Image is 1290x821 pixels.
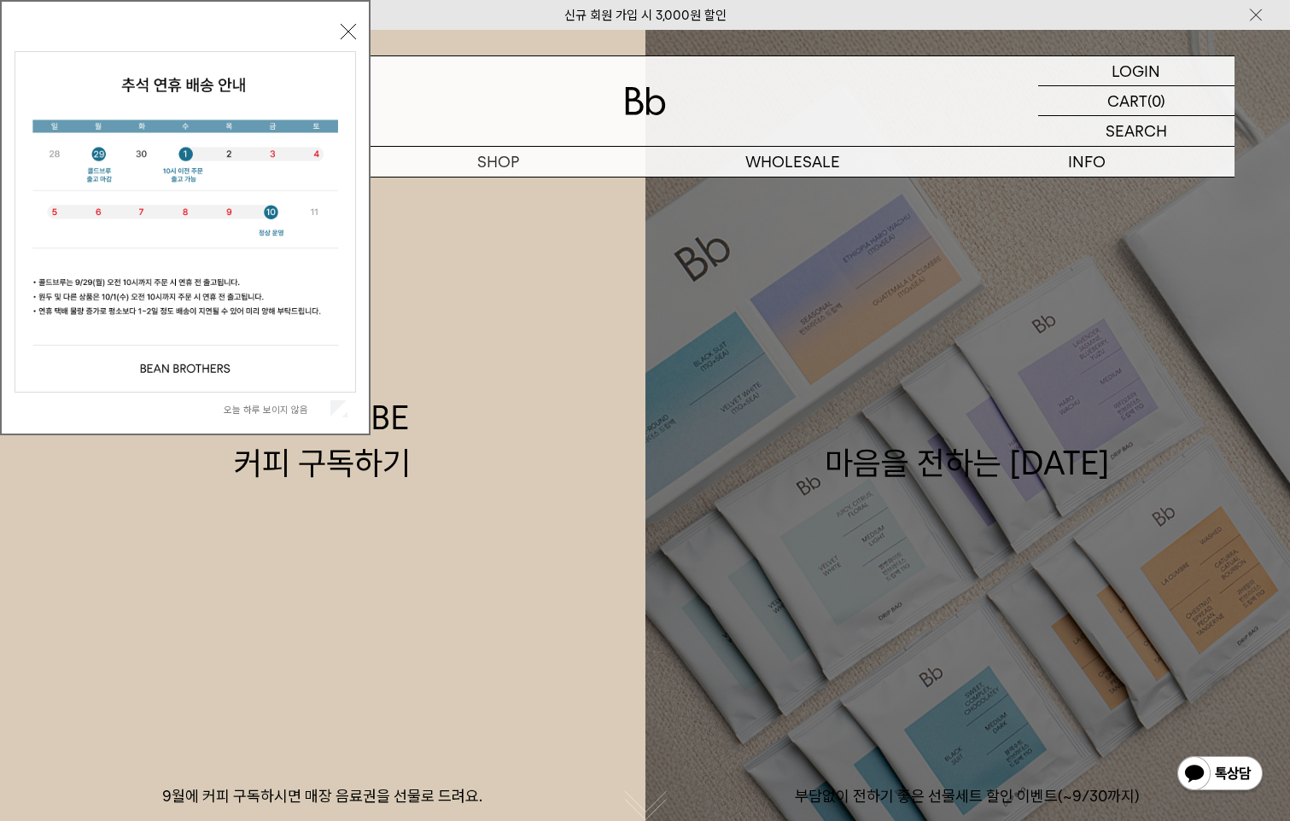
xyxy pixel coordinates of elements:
[1038,56,1235,86] a: LOGIN
[625,87,666,115] img: 로고
[351,147,645,177] a: SHOP
[224,404,327,416] label: 오늘 하루 보이지 않음
[1176,754,1264,795] img: 카카오톡 채널 1:1 채팅 버튼
[1147,86,1165,115] p: (0)
[825,395,1110,486] div: 마음을 전하는 [DATE]
[940,147,1235,177] p: INFO
[1107,86,1147,115] p: CART
[564,8,727,23] a: 신규 회원 가입 시 3,000원 할인
[1038,86,1235,116] a: CART (0)
[341,24,356,39] button: 닫기
[645,147,940,177] p: WHOLESALE
[1106,116,1167,146] p: SEARCH
[15,52,355,392] img: 5e4d662c6b1424087153c0055ceb1a13_140731.jpg
[1112,56,1160,85] p: LOGIN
